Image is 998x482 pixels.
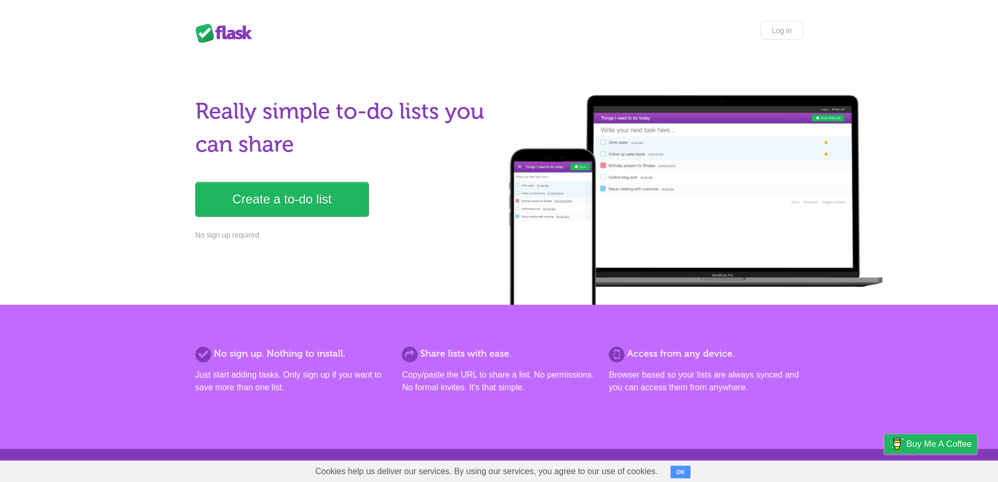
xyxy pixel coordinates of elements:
button: OK [671,466,691,478]
h2: Access from any device. [609,347,803,361]
h2: No sign up. Nothing to install. [195,347,389,361]
h1: Really simple to-do lists you can share [195,95,493,161]
span: Cookies help us deliver our services. By using our services, you agree to our use of cookies. [305,461,668,482]
p: Browser based so your lists are always synced and you can access them from anywhere. [609,369,803,394]
p: Just start adding tasks. Only sign up if you want to save more than one list. [195,369,389,394]
div: Flask Lists [195,24,258,42]
h2: Share lists with ease. [402,347,596,361]
p: No sign up required [195,230,493,241]
a: Buy me a coffee [884,434,977,454]
img: Buy me a coffee [890,435,904,453]
span: Buy me a coffee [906,435,972,453]
p: Copy/paste the URL to share a list. No permissions. No formal invites. It's that simple. [402,369,596,394]
a: Create a to-do list [195,182,369,217]
a: Log in [761,21,803,40]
